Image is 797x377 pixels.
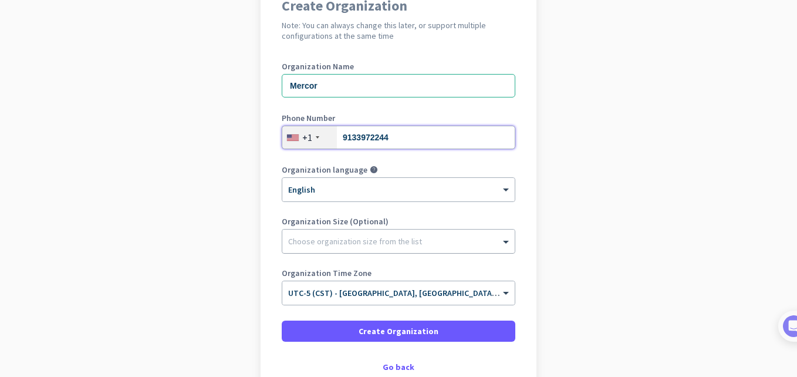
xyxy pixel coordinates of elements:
[282,62,515,70] label: Organization Name
[282,217,515,225] label: Organization Size (Optional)
[282,20,515,41] h2: Note: You can always change this later, or support multiple configurations at the same time
[282,269,515,277] label: Organization Time Zone
[282,126,515,149] input: 201-555-0123
[282,321,515,342] button: Create Organization
[370,166,378,174] i: help
[282,363,515,371] div: Go back
[359,325,438,337] span: Create Organization
[282,74,515,97] input: What is the name of your organization?
[282,166,367,174] label: Organization language
[302,132,312,143] div: +1
[282,114,515,122] label: Phone Number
